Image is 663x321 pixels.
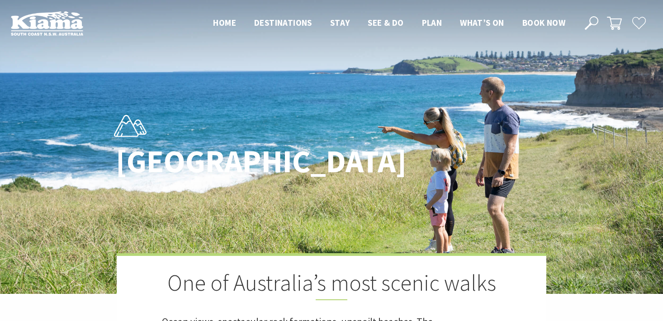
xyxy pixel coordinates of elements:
span: What’s On [460,17,504,28]
span: Destinations [254,17,312,28]
span: Home [213,17,236,28]
h1: [GEOGRAPHIC_DATA] [116,144,371,179]
h2: One of Australia’s most scenic walks [162,269,501,300]
img: Kiama Logo [11,11,83,36]
span: Plan [422,17,442,28]
span: Stay [330,17,350,28]
nav: Main Menu [204,16,574,31]
span: See & Do [368,17,403,28]
span: Book now [522,17,565,28]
